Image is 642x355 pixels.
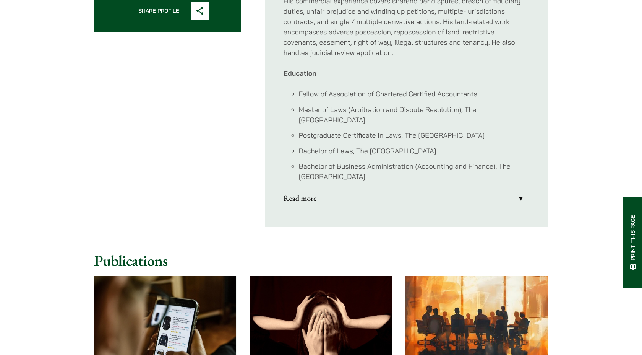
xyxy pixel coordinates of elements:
button: Share Profile [126,2,209,20]
li: Master of Laws (Arbitration and Dispute Resolution), The [GEOGRAPHIC_DATA] [299,104,530,125]
span: Share Profile [126,2,191,20]
li: Fellow of Association of Chartered Certified Accountants [299,89,530,99]
strong: Education [284,69,316,78]
li: Bachelor of Laws, The [GEOGRAPHIC_DATA] [299,146,530,156]
h2: Publications [94,251,548,270]
a: Read more [284,188,530,208]
li: Postgraduate Certificate in Laws, The [GEOGRAPHIC_DATA] [299,130,530,140]
li: Bachelor of Business Administration (Accounting and Finance), The [GEOGRAPHIC_DATA] [299,161,530,182]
